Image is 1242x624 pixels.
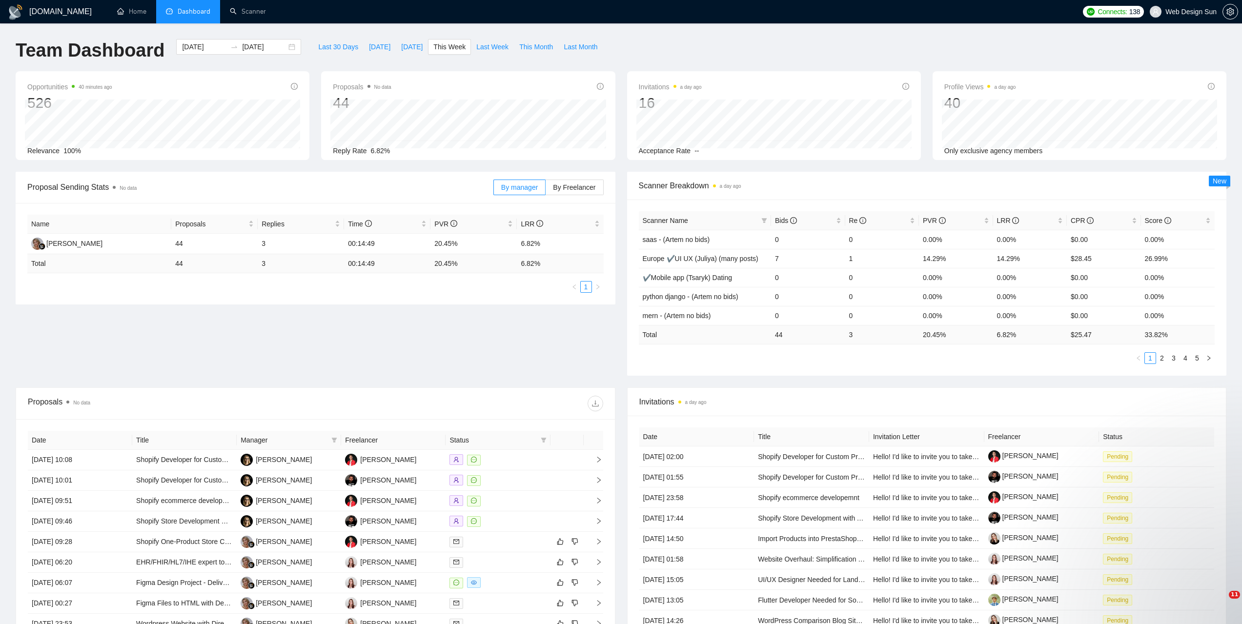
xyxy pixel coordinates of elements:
span: dashboard [166,8,173,15]
td: $28.45 [1067,249,1141,268]
a: [PERSON_NAME] [988,554,1059,562]
a: Shopify Store Development with API Integration [136,517,280,525]
span: 11 [1229,591,1240,599]
button: like [554,597,566,609]
span: Pending [1103,513,1132,523]
span: Re [849,217,867,224]
img: DS [345,515,357,527]
td: 0.00% [919,287,993,306]
a: Shopify ecommerce developemnt [136,497,238,504]
a: mern - (Artem no bids) [643,312,711,320]
span: By manager [501,183,538,191]
span: filter [759,213,769,228]
a: MC[PERSON_NAME] [241,578,312,586]
span: filter [541,437,547,443]
img: NR [241,495,253,507]
img: c1XGIR80b-ujuyfVcW6A3kaqzQZRcZzackAGyi0NecA1iqtpIyJxhaP9vgsW63mpYE [988,471,1000,483]
li: 2 [1156,352,1168,364]
td: 6.82% [517,234,603,254]
iframe: Intercom live chat [1209,591,1232,614]
span: Bids [775,217,797,224]
a: NR[PERSON_NAME] [241,517,312,524]
td: 20.45% [430,234,517,254]
span: Proposals [175,219,246,229]
th: Replies [258,215,344,234]
span: info-circle [790,217,797,224]
span: [DATE] [369,41,390,52]
div: [PERSON_NAME] [360,577,416,588]
div: [PERSON_NAME] [256,454,312,465]
a: [PERSON_NAME] [988,616,1059,624]
img: JP [345,597,357,609]
a: Pending [1103,514,1136,522]
span: message [471,477,477,483]
span: message [471,457,477,463]
img: MC [241,577,253,589]
span: info-circle [597,83,604,90]
a: Shopify Developer for Custom Product Configurator Integration [136,456,326,463]
button: like [554,556,566,568]
td: 14.29% [993,249,1067,268]
div: [PERSON_NAME] [360,454,416,465]
a: Shopify Developer for Custom Product Configurator Integration [136,476,326,484]
a: 4 [1180,353,1191,363]
th: Proposals [171,215,258,234]
span: Last 30 Days [318,41,358,52]
a: JP[PERSON_NAME] [345,578,416,586]
td: 0 [845,268,919,287]
span: info-circle [859,217,866,224]
span: Pending [1103,451,1132,462]
div: [PERSON_NAME] [256,495,312,506]
a: [PERSON_NAME] [988,575,1059,583]
span: like [557,579,564,586]
span: Scanner Name [643,217,688,224]
td: 0 [845,287,919,306]
span: info-circle [536,220,543,227]
span: Last Month [564,41,597,52]
button: Last 30 Days [313,39,364,55]
img: AT [345,495,357,507]
td: 6.82 % [517,254,603,273]
a: Pending [1103,473,1136,481]
img: c1lA9BsF5ekLmkb4qkoMBbm_RNtTuon5aV-MajedG1uHbc9xb_758DYF03Xihb5AW5 [988,532,1000,544]
span: info-circle [291,83,298,90]
span: Pending [1103,595,1132,605]
div: [PERSON_NAME] [256,536,312,547]
button: This Week [428,39,471,55]
img: JP [345,556,357,568]
div: [PERSON_NAME] [46,238,102,249]
div: [PERSON_NAME] [256,577,312,588]
a: MC[PERSON_NAME] [241,599,312,606]
a: 1 [581,282,591,292]
span: Profile Views [944,81,1016,93]
span: LRR [997,217,1019,224]
span: info-circle [1164,217,1171,224]
li: 3 [1168,352,1180,364]
img: DS [345,474,357,486]
td: $0.00 [1067,268,1141,287]
span: right [595,284,601,290]
button: Last Week [471,39,514,55]
span: filter [331,437,337,443]
div: 16 [639,94,702,112]
span: info-circle [450,220,457,227]
img: MC [241,536,253,548]
img: AT [345,536,357,548]
img: NR [241,474,253,486]
span: dislike [571,599,578,607]
span: PVR [923,217,946,224]
span: dislike [571,538,578,545]
a: Figma Design Project - Deliverable Creation [136,579,269,586]
button: This Month [514,39,558,55]
a: Shopify One-Product Store Creation with English/French Copy & Translation [136,538,366,545]
span: like [557,599,564,607]
a: Figma Files to HTML with Design [136,599,237,607]
span: Opportunities [27,81,112,93]
td: 0 [771,287,845,306]
img: gigradar-bm.png [248,562,255,568]
button: dislike [569,556,581,568]
img: gigradar-bm.png [248,582,255,589]
img: JP [345,577,357,589]
a: JP[PERSON_NAME] [345,558,416,565]
span: Proposal Sending Stats [27,181,493,193]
